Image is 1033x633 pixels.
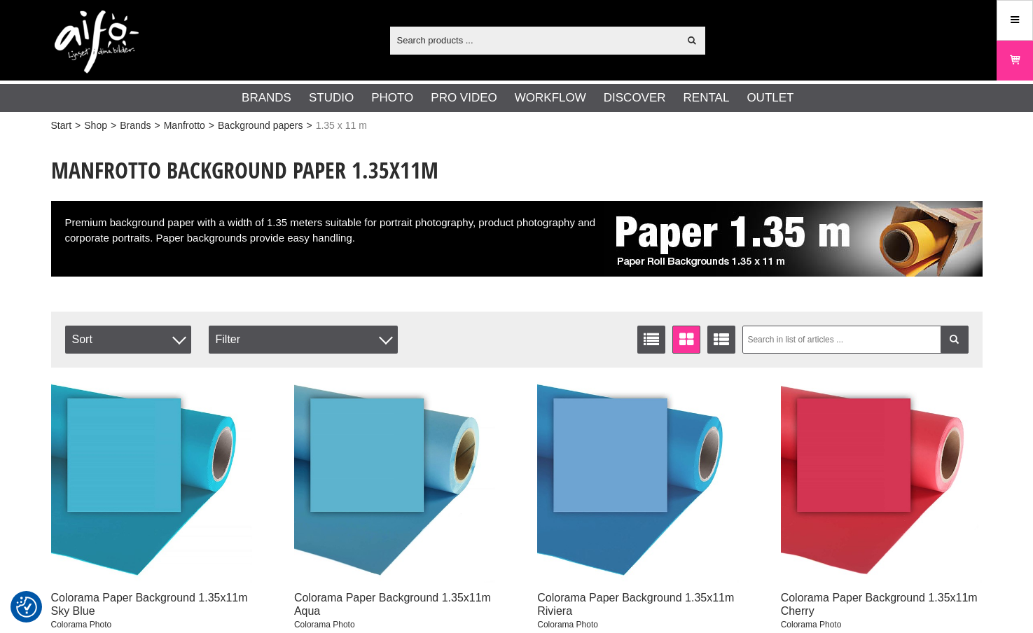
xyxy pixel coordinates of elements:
[16,597,37,618] img: Revisit consent button
[537,382,739,583] img: Colorama Paper Background 1.35x11m Riviera
[604,89,666,107] a: Discover
[371,89,413,107] a: Photo
[637,326,665,354] a: List
[51,620,112,629] span: Colorama Photo
[781,382,983,583] img: Colorama Paper Background 1.35x11m Cherry
[781,592,978,617] a: Colorama Paper Background 1.35x11m Cherry
[672,326,700,354] a: Window
[537,592,734,617] a: Colorama Paper Background 1.35x11m Riviera
[242,89,291,107] a: Brands
[51,118,72,133] a: Start
[51,592,248,617] a: Colorama Paper Background 1.35x11m Sky Blue
[316,118,367,133] span: 1.35 x 11 m
[51,201,983,277] div: Premium background paper with a width of 1.35 meters suitable for portrait photography, product p...
[294,382,496,583] img: Colorama Paper Background 1.35x11m Aqua
[941,326,969,354] a: Filter
[218,118,303,133] a: Background papers
[684,89,730,107] a: Rental
[747,89,793,107] a: Outlet
[75,118,81,133] span: >
[294,620,355,629] span: Colorama Photo
[164,118,205,133] a: Manfrotto
[309,89,354,107] a: Studio
[16,594,37,620] button: Consent Preferences
[515,89,586,107] a: Workflow
[209,118,214,133] span: >
[431,89,497,107] a: Pro Video
[537,620,598,629] span: Colorama Photo
[155,118,160,133] span: >
[209,326,398,354] div: Filter
[390,29,679,50] input: Search products ...
[294,592,491,617] a: Colorama Paper Background 1.35x11m Aqua
[742,326,969,354] input: Search in list of articles ...
[111,118,116,133] span: >
[51,382,253,583] img: Colorama Paper Background 1.35x11m Sky Blue
[84,118,107,133] a: Shop
[55,11,139,74] img: logo.png
[707,326,735,354] a: Extended list
[604,201,983,277] img: Colorama Bakgrundspapper
[51,155,983,186] h1: Manfrotto Background paper 1.35x11m
[65,326,191,354] span: Sort
[120,118,151,133] a: Brands
[781,620,842,629] span: Colorama Photo
[306,118,312,133] span: >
